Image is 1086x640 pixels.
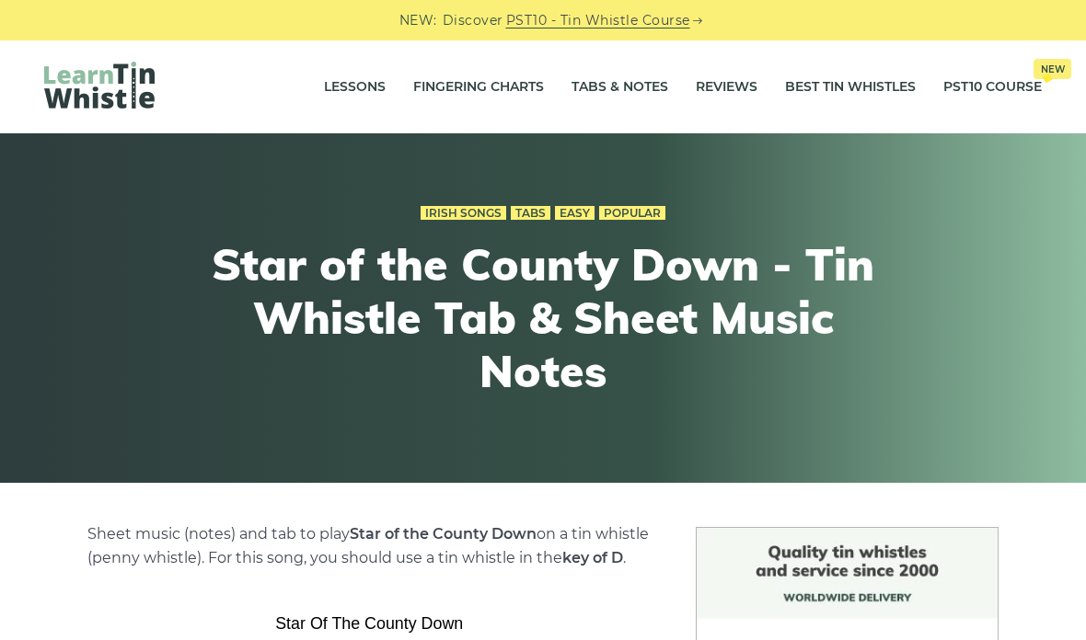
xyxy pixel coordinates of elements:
a: Irish Songs [421,206,506,221]
a: Fingering Charts [413,64,544,110]
h1: Star of the County Down - Tin Whistle Tab & Sheet Music Notes [204,238,882,397]
strong: key of D [562,549,623,566]
a: Lessons [324,64,386,110]
span: New [1034,59,1071,79]
a: Reviews [696,64,757,110]
a: Best Tin Whistles [785,64,916,110]
a: Tabs [511,206,550,221]
a: Easy [555,206,595,221]
p: Sheet music (notes) and tab to play on a tin whistle (penny whistle). For this song, you should u... [87,522,651,570]
a: Popular [599,206,665,221]
strong: Star of the County Down [350,525,537,543]
img: LearnTinWhistle.com [44,62,155,109]
a: PST10 CourseNew [943,64,1042,110]
a: Tabs & Notes [572,64,668,110]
